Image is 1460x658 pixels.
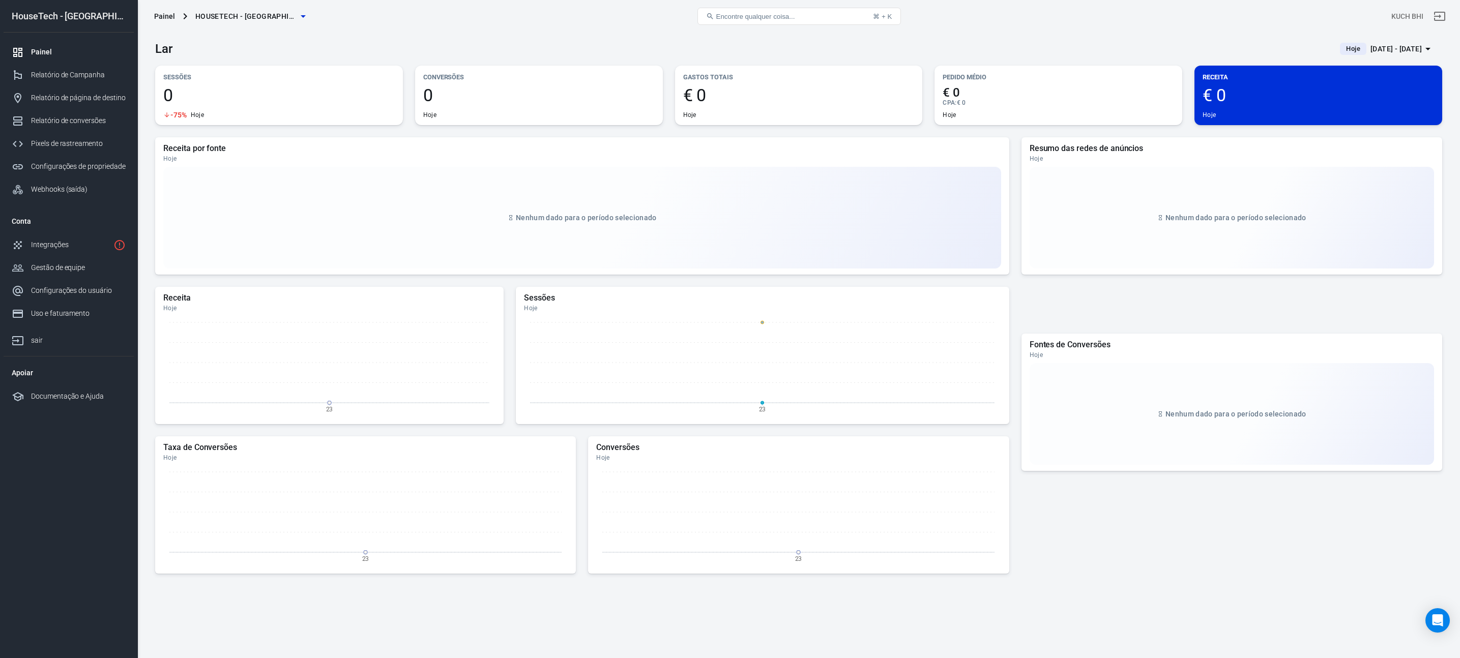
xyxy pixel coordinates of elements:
[163,143,226,153] font: Receita por fonte
[191,111,204,118] font: Hoje
[191,7,309,26] button: HouseTech - [GEOGRAPHIC_DATA]
[524,293,555,303] font: Sessões
[596,454,609,461] font: Hoje
[163,454,177,461] font: Hoje
[1370,45,1422,53] font: [DATE] - [DATE]
[31,48,52,56] font: Painel
[4,325,134,352] a: sair
[1391,11,1423,22] div: ID da conta: fwZaDOHT
[163,305,177,312] font: Hoje
[12,11,153,21] font: HouseTech - [GEOGRAPHIC_DATA]
[1203,73,1228,81] font: Receita
[154,12,175,20] font: Painel
[31,94,126,102] font: Relatório de página de destino
[423,111,436,118] font: Hoje
[12,369,33,377] font: Apoiar
[683,85,707,105] font: € 0
[31,309,90,317] font: Uso e faturamento
[943,73,986,81] font: Pedido médio
[113,239,126,251] svg: 1 rede ainda não verificada
[362,555,369,562] tspan: 23
[1030,155,1043,162] font: Hoje
[4,302,134,325] a: Uso e faturamento
[4,279,134,302] a: Configurações do usuário
[795,555,802,562] tspan: 23
[1030,143,1144,153] font: Resumo das redes de anúncios
[1030,351,1043,358] font: Hoje
[1346,45,1360,52] font: Hoje
[155,42,172,56] font: Lar
[955,99,956,106] font: :
[326,405,333,412] tspan: 23
[195,10,297,23] span: HouseTech - Reino Unido
[1332,41,1442,57] button: Hoje[DATE] - [DATE]
[4,41,134,64] a: Painel
[4,155,134,178] a: Configurações de propriedade
[4,132,134,155] a: Pixels de rastreamento
[1427,4,1452,28] a: sair
[957,99,966,106] font: € 0
[1391,12,1423,20] font: KUCH BHI
[163,155,177,162] font: Hoje
[943,85,960,100] font: € 0
[4,109,134,132] a: Relatório de conversões
[516,214,656,222] font: Nenhum dado para o período selecionado
[31,241,68,249] font: Integrações
[524,305,537,312] font: Hoje
[163,293,191,303] font: Receita
[31,139,103,147] font: Pixels de rastreamento
[4,178,134,201] a: Webhooks (saída)
[170,111,187,119] font: -75%
[31,263,85,272] font: Gestão de equipe
[1165,214,1306,222] font: Nenhum dado para o período selecionado
[1165,410,1306,418] font: Nenhum dado para o período selecionado
[759,405,766,412] tspan: 23
[31,185,87,193] font: Webhooks (saída)
[31,116,106,125] font: Relatório de conversões
[1203,111,1216,118] font: Hoje
[596,442,639,452] font: Conversões
[683,73,733,81] font: Gastos totais
[1203,85,1226,105] font: € 0
[154,11,175,21] div: Painel
[1425,608,1450,633] div: Abra o Intercom Messenger
[31,71,105,79] font: Relatório de Campanha
[683,111,696,118] font: Hoje
[943,111,956,118] font: Hoje
[163,442,237,452] font: Taxa de Conversões
[31,336,43,344] font: sair
[163,73,191,81] font: Sessões
[31,286,112,294] font: Configurações do usuário
[195,12,317,20] font: HouseTech - [GEOGRAPHIC_DATA]
[1030,340,1111,349] font: Fontes de Conversões
[163,85,173,105] font: 0
[31,392,104,400] font: Documentação e Ajuda
[4,256,134,279] a: Gestão de equipe
[943,99,955,106] font: CPA
[873,13,892,20] font: ⌘ + K
[4,233,134,256] a: Integrações
[423,73,464,81] font: Conversões
[716,13,795,20] font: Encontre qualquer coisa...
[4,64,134,86] a: Relatório de Campanha
[697,8,901,25] button: Encontre qualquer coisa...⌘ + K
[12,217,31,225] font: Conta
[4,86,134,109] a: Relatório de página de destino
[423,85,433,105] font: 0
[31,162,126,170] font: Configurações de propriedade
